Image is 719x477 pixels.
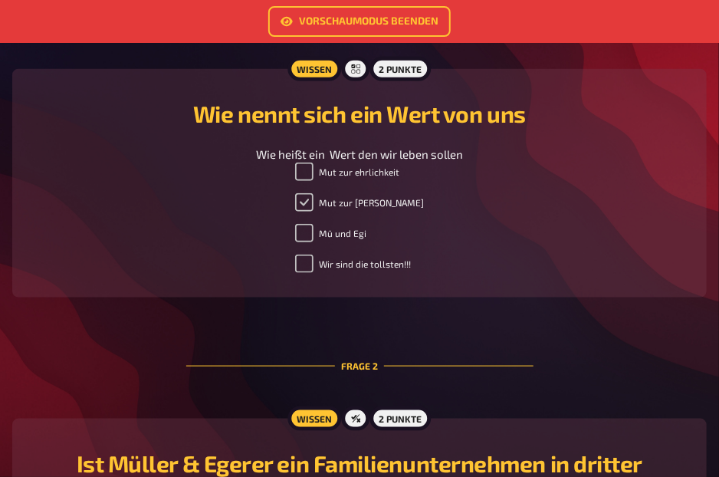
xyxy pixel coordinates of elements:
div: 2 Punkte [369,406,431,431]
div: 2 Punkte [369,57,431,81]
div: Wissen [287,406,341,431]
a: Vorschaumodus beenden [268,6,451,37]
label: Mut zur [PERSON_NAME] [295,193,425,212]
span: Wie heißt ein Wert den wir leben sollen [256,147,463,161]
div: Wissen [287,57,341,81]
label: Mü und Egi [295,224,367,242]
h2: Wie nennt sich ein Wert von uns [31,100,688,127]
div: Frage 2 [186,322,534,410]
label: Wir sind die tollsten!!! [295,255,412,273]
label: Mut zur ehrlichkeit [295,163,400,181]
